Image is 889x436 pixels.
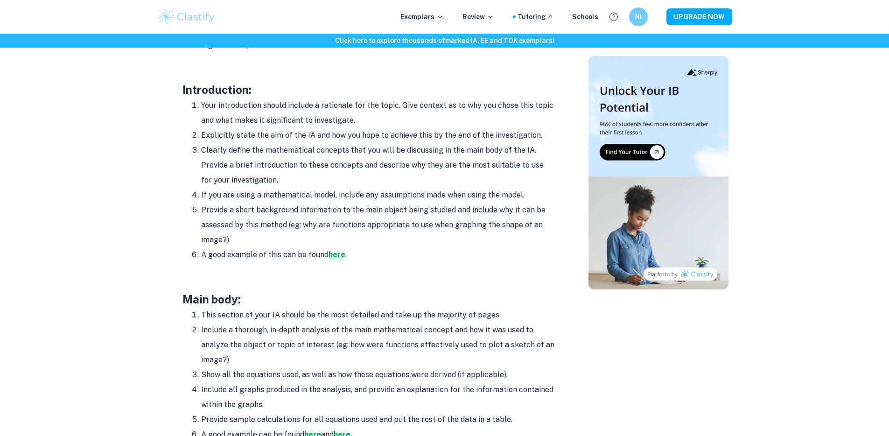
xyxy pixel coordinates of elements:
img: Clastify logo [157,7,217,26]
li: This section of your IA should be the most detailed and take up the majority of pages. [201,308,556,323]
li: Show all the equations used, as well as how these equations were derived (if applicable). [201,367,556,382]
h6: Click here to explore thousands of marked IA, EE and TOK exemplars ! [2,35,887,46]
li: Clearly define the mathematical concepts that you will be discussing in the main body of the IA. ... [201,143,556,188]
li: If you are using a mathematical model, include any assumptions made when using the model. [201,188,556,203]
button: UPGRADE NOW [666,8,732,25]
li: A good example of this can be found . [201,247,556,262]
h3: Main body: [182,291,556,308]
li: Explicitly state the aim of the IA and how you hope to achieve this by the end of the investigation. [201,128,556,143]
p: Exemplars [400,12,444,22]
img: Thumbnail [588,56,728,289]
li: Your introduction should include a rationale for the topic. Give context as to why you chose this... [201,98,556,128]
button: NI [629,7,648,26]
a: Tutoring [518,12,553,22]
li: Include all graphs produced in the analysis, and provide an explanation for the information conta... [201,382,556,412]
li: Provide a short background information to the main object being studied and include why it can be... [201,203,556,247]
li: Provide sample calculations for all equations used and put the rest of the data in a table. [201,412,556,427]
li: Include a thorough, in-depth analysis of the main mathematical concept and how it was used to ana... [201,323,556,367]
p: Review [462,12,494,22]
h3: Introduction: [182,81,556,98]
a: here [329,250,345,259]
button: Help and Feedback [606,9,622,25]
a: Schools [572,12,598,22]
h6: NI [633,12,644,22]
